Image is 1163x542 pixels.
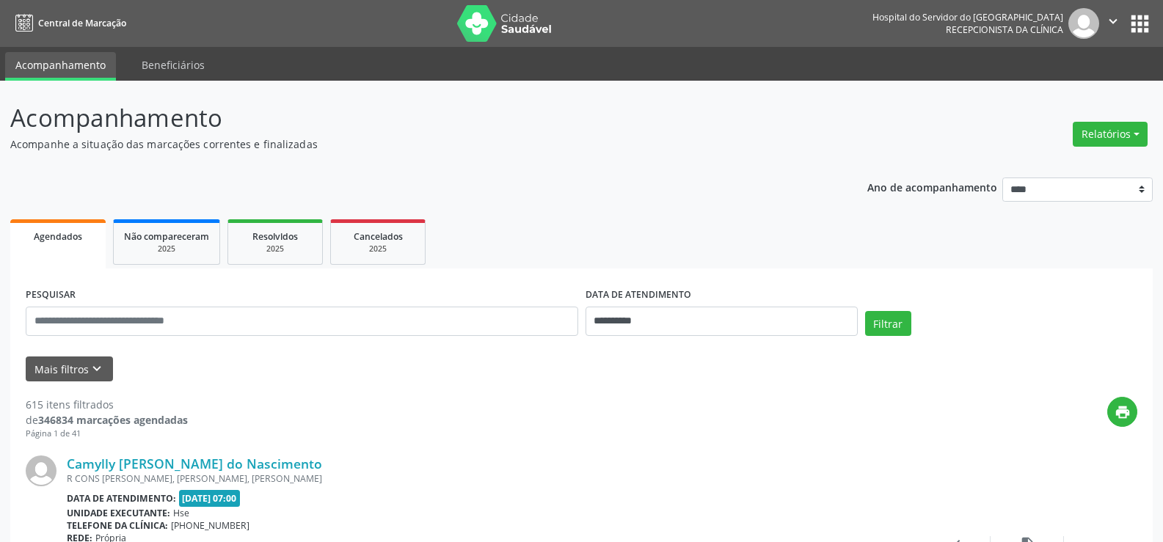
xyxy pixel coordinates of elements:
[173,507,189,519] span: Hse
[67,492,176,505] b: Data de atendimento:
[131,52,215,78] a: Beneficiários
[179,490,241,507] span: [DATE] 07:00
[1107,397,1137,427] button: print
[67,455,322,472] a: Camylly [PERSON_NAME] do Nascimento
[89,361,105,377] i: keyboard_arrow_down
[67,507,170,519] b: Unidade executante:
[26,284,76,307] label: PESQUISAR
[1099,8,1127,39] button: 
[5,52,116,81] a: Acompanhamento
[10,100,810,136] p: Acompanhamento
[26,428,188,440] div: Página 1 de 41
[26,397,188,412] div: 615 itens filtrados
[26,356,113,382] button: Mais filtroskeyboard_arrow_down
[38,17,126,29] span: Central de Marcação
[124,243,209,254] div: 2025
[867,177,997,196] p: Ano de acompanhamento
[1073,122,1148,147] button: Relatórios
[252,230,298,243] span: Resolvidos
[38,413,188,427] strong: 346834 marcações agendadas
[124,230,209,243] span: Não compareceram
[10,136,810,152] p: Acompanhe a situação das marcações correntes e finalizadas
[341,243,415,254] div: 2025
[1115,404,1131,420] i: print
[34,230,82,243] span: Agendados
[171,519,249,532] span: [PHONE_NUMBER]
[1068,8,1099,39] img: img
[946,23,1063,36] span: Recepcionista da clínica
[865,311,911,336] button: Filtrar
[10,11,126,35] a: Central de Marcação
[354,230,403,243] span: Cancelados
[1105,13,1121,29] i: 
[238,243,312,254] div: 2025
[1127,11,1153,37] button: apps
[872,11,1063,23] div: Hospital do Servidor do [GEOGRAPHIC_DATA]
[26,412,188,428] div: de
[26,455,56,486] img: img
[586,284,691,307] label: DATA DE ATENDIMENTO
[67,519,168,532] b: Telefone da clínica:
[67,472,917,485] div: R CONS [PERSON_NAME], [PERSON_NAME], [PERSON_NAME]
